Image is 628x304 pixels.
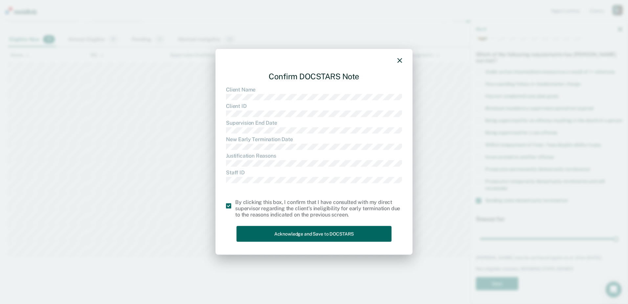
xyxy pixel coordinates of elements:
[226,136,402,142] dt: New Early Termination Date
[235,199,402,218] div: By clicking this box, I confirm that I have consulted with my direct supervisor regarding the cli...
[226,103,402,109] dt: Client ID
[226,169,402,175] dt: Staff ID
[226,87,402,93] dt: Client Name
[226,153,402,159] dt: Justification Reasons
[236,226,392,242] button: Acknowledge and Save to DOCSTARS
[226,119,402,126] dt: Supervision End Date
[226,66,402,87] div: Confirm DOCSTARS Note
